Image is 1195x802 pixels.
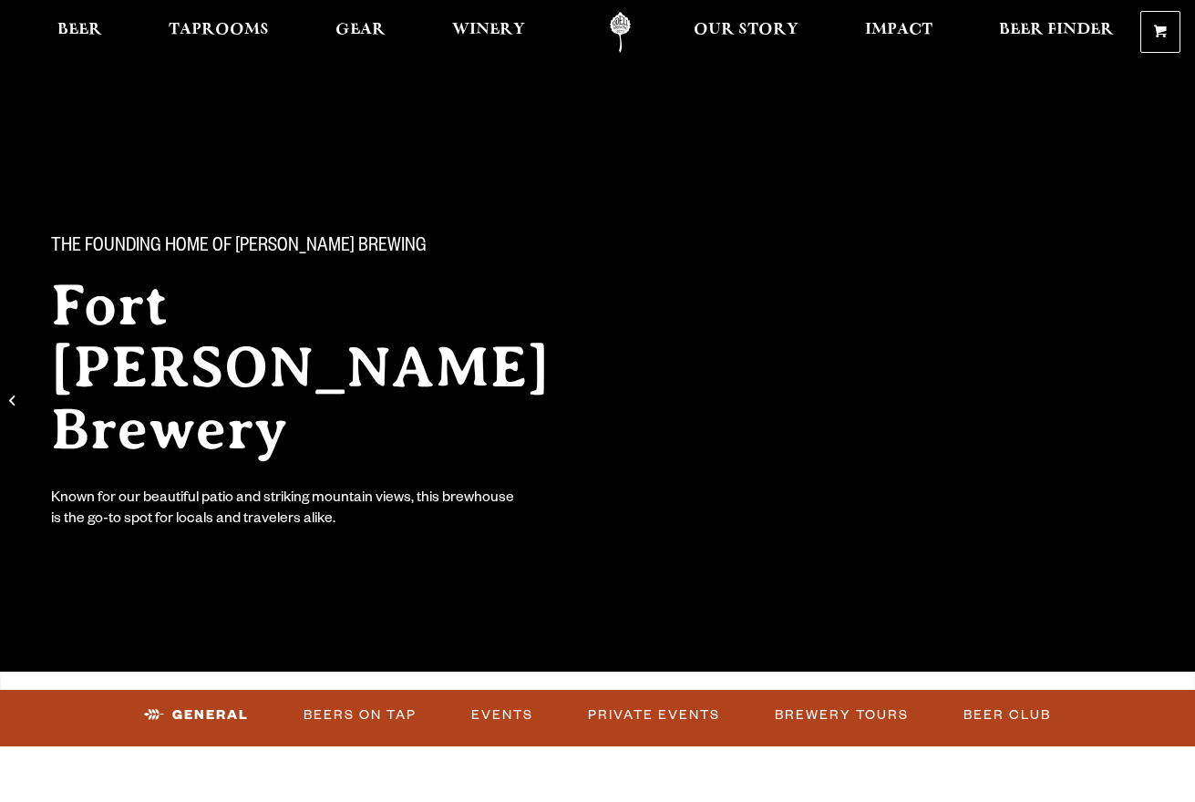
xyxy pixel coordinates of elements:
[324,12,397,53] a: Gear
[296,694,424,736] a: Beers on Tap
[440,12,537,53] a: Winery
[157,12,281,53] a: Taprooms
[586,12,654,53] a: Odell Home
[51,489,518,531] div: Known for our beautiful patio and striking mountain views, this brewhouse is the go-to spot for l...
[767,694,916,736] a: Brewery Tours
[46,12,114,53] a: Beer
[464,694,541,736] a: Events
[865,23,932,37] span: Impact
[57,23,102,37] span: Beer
[694,23,798,37] span: Our Story
[853,12,944,53] a: Impact
[452,23,525,37] span: Winery
[335,23,386,37] span: Gear
[682,12,810,53] a: Our Story
[137,694,256,736] a: General
[51,236,427,260] span: The Founding Home of [PERSON_NAME] Brewing
[581,694,727,736] a: Private Events
[51,274,620,460] h2: Fort [PERSON_NAME] Brewery
[999,23,1114,37] span: Beer Finder
[956,694,1058,736] a: Beer Club
[169,23,269,37] span: Taprooms
[987,12,1126,53] a: Beer Finder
